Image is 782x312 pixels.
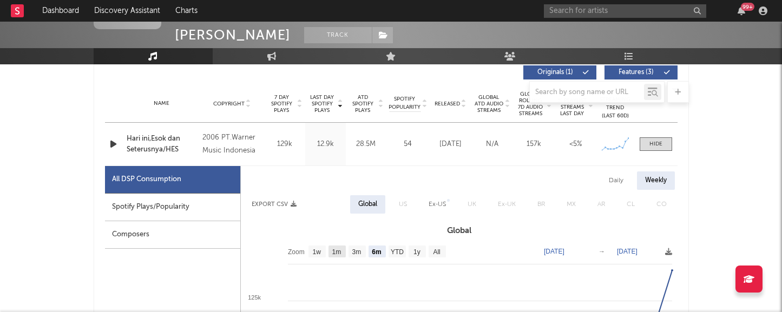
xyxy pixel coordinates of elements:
h3: Global [241,224,678,237]
button: Track [304,27,372,43]
div: Ex-US [429,198,446,211]
text: 1w [312,248,321,256]
text: 125k [248,294,261,301]
text: 3m [352,248,361,256]
div: 54 [389,139,427,150]
text: Zoom [288,248,305,256]
div: Daily [601,171,632,190]
div: 2006 PT.Warner Music Indonesia [202,131,261,157]
text: [DATE] [544,248,564,255]
button: Export CSV [252,201,297,208]
span: Originals ( 1 ) [530,69,580,76]
button: Features(3) [604,65,678,79]
div: [PERSON_NAME] [175,27,291,43]
span: Global Rolling 7D Audio Streams [516,91,546,117]
div: All DSP Consumption [112,173,181,186]
span: ATD Spotify Plays [349,94,377,114]
span: Spotify Popularity [389,95,420,111]
input: Search by song name or URL [530,88,644,97]
text: 1y [413,248,420,256]
button: 99+ [738,6,745,15]
span: Released [435,101,460,107]
div: 28.5M [349,139,384,150]
span: 7 Day Spotify Plays [267,94,296,114]
text: All [433,248,440,256]
span: Estimated % Playlist Streams Last Day [557,91,587,117]
span: Last Day Spotify Plays [308,94,337,114]
div: Weekly [637,171,675,190]
div: 129k [267,139,303,150]
div: Global Streaming Trend (Last 60D) [599,88,632,120]
div: Name [127,99,198,108]
div: 12.9k [308,139,343,150]
span: Copyright [213,101,245,107]
input: Search for artists [544,4,706,18]
div: 157k [516,139,552,150]
button: Originals(1) [523,65,596,79]
text: 6m [372,248,381,256]
div: 99 + [741,3,754,11]
text: YTD [390,248,403,256]
div: N/A [474,139,510,150]
text: [DATE] [617,248,638,255]
text: 1m [332,248,341,256]
div: All DSP Consumption [105,166,240,194]
text: → [599,248,605,255]
div: [DATE] [432,139,469,150]
div: Composers [105,221,240,249]
span: Features ( 3 ) [612,69,661,76]
a: Hari ini,Esok dan Seterusnya/HES [127,134,198,155]
span: Global ATD Audio Streams [474,94,504,114]
div: Global [358,198,377,211]
div: <5% [557,139,594,150]
div: Spotify Plays/Popularity [105,194,240,221]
